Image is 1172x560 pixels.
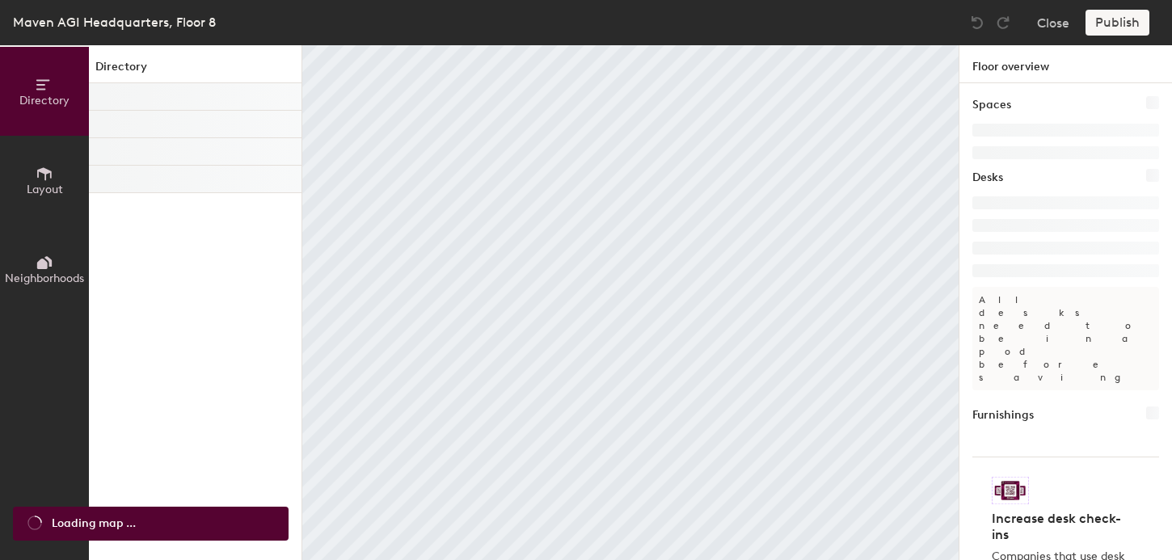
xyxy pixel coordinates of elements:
[27,183,63,196] span: Layout
[972,287,1159,390] p: All desks need to be in a pod before saving
[972,96,1011,114] h1: Spaces
[972,406,1034,424] h1: Furnishings
[1037,10,1069,36] button: Close
[969,15,985,31] img: Undo
[13,12,216,32] div: Maven AGI Headquarters, Floor 8
[5,272,84,285] span: Neighborhoods
[992,477,1029,504] img: Sticker logo
[302,45,959,560] canvas: Map
[972,169,1003,187] h1: Desks
[959,45,1172,83] h1: Floor overview
[992,511,1130,543] h4: Increase desk check-ins
[995,15,1011,31] img: Redo
[52,515,136,533] span: Loading map ...
[19,94,70,107] span: Directory
[89,58,301,83] h1: Directory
